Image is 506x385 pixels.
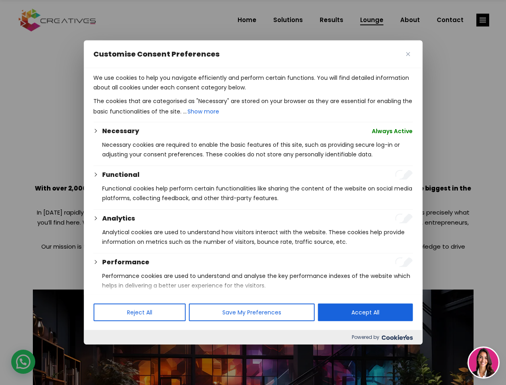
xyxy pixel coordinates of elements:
button: Reject All [93,304,185,321]
div: Powered by [84,330,422,344]
input: Enable Performance [395,257,413,267]
p: The cookies that are categorised as "Necessary" are stored on your browser as they are essential ... [93,96,413,117]
button: Save My Preferences [189,304,314,321]
p: Necessary cookies are required to enable the basic features of this site, such as providing secur... [102,140,413,159]
img: Cookieyes logo [381,335,413,340]
button: Close [403,49,413,59]
p: Functional cookies help perform certain functionalities like sharing the content of the website o... [102,184,413,203]
button: Functional [102,170,139,180]
p: Analytical cookies are used to understand how visitors interact with the website. These cookies h... [102,227,413,247]
img: agent [469,348,498,377]
div: Customise Consent Preferences [84,41,422,344]
input: Enable Analytics [395,214,413,223]
input: Enable Functional [395,170,413,180]
button: Analytics [102,214,135,223]
p: We use cookies to help you navigate efficiently and perform certain functions. You will find deta... [93,73,413,92]
button: Performance [102,257,149,267]
img: Close [406,52,410,56]
span: Always Active [372,126,413,136]
span: Customise Consent Preferences [93,49,220,59]
button: Accept All [318,304,413,321]
button: Show more [187,106,220,117]
button: Necessary [102,126,139,136]
p: Performance cookies are used to understand and analyse the key performance indexes of the website... [102,271,413,290]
